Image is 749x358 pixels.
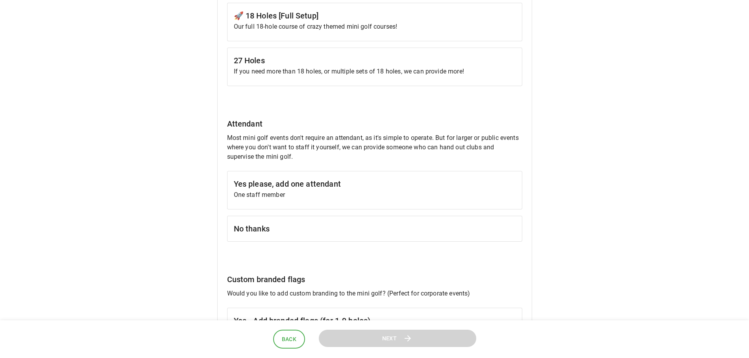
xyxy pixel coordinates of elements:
[234,222,516,235] h6: No thanks
[234,67,516,76] p: If you need more than 18 holes, or multiple sets of 18 holes, we can provide more!
[382,334,397,343] span: Next
[227,289,522,298] p: Would you like to add custom branding to the mini golf? (Perfect for corporate events)
[282,334,297,344] span: Back
[234,314,516,327] h6: Yes - Add branded flags (for 1-9 holes)
[319,330,476,347] button: Next
[227,133,522,162] p: Most mini golf events don't require an attendant, as it's simple to operate. But for larger or pu...
[227,273,522,286] h6: Custom branded flags
[234,9,516,22] h6: 🚀 18 Holes [Full Setup]
[234,178,516,190] h6: Yes please, add one attendant
[227,117,522,130] h6: Attendant
[234,22,516,31] p: Our full 18-hole course of crazy themed mini golf courses!
[273,330,305,349] button: Back
[234,54,516,67] h6: 27 Holes
[234,190,516,200] p: One staff member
